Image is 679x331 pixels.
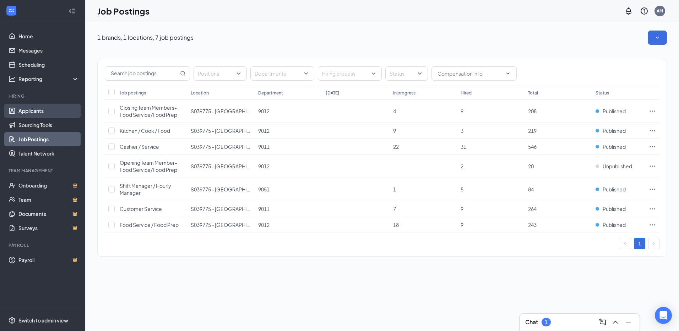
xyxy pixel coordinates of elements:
div: Hiring [9,93,78,99]
svg: Settings [9,317,16,324]
a: SurveysCrown [18,221,79,235]
span: Food Service / Food Prep [120,222,179,228]
span: 208 [528,108,537,114]
span: 9 [461,108,463,114]
span: S039775 - [GEOGRAPHIC_DATA], [GEOGRAPHIC_DATA] [191,222,321,228]
span: 1 [393,186,396,192]
div: 1 [545,319,548,325]
a: Scheduling [18,58,79,72]
span: Published [603,221,626,228]
td: S039775 - Madison Heights, VA [187,100,255,123]
svg: Ellipses [649,143,656,150]
div: Department [258,90,283,96]
th: Status [592,86,645,100]
svg: QuestionInfo [640,7,648,15]
button: right [648,238,659,249]
span: 31 [461,143,466,150]
a: TeamCrown [18,192,79,207]
span: Closing Team Members-Food Service/Food Prep [120,104,177,118]
span: S039775 - [GEOGRAPHIC_DATA], [GEOGRAPHIC_DATA] [191,143,321,150]
span: 9012 [258,222,270,228]
a: 1 [634,238,645,249]
td: S039775 - Madison Heights, VA [187,155,255,178]
span: 9012 [258,108,270,114]
span: 22 [393,143,399,150]
td: 9012 [255,123,322,139]
a: Applicants [18,104,79,118]
span: Unpublished [603,163,632,170]
span: Customer Service [120,206,162,212]
svg: Minimize [624,318,632,326]
th: [DATE] [322,86,390,100]
th: Total [525,86,592,100]
span: 9 [461,222,463,228]
svg: Ellipses [649,186,656,193]
span: S039775 - [GEOGRAPHIC_DATA], [GEOGRAPHIC_DATA] [191,127,321,134]
span: 3 [461,127,463,134]
h1: Job Postings [97,5,150,17]
th: Hired [457,86,525,100]
div: Reporting [18,75,80,82]
div: Job postings [120,90,146,96]
td: 9051 [255,178,322,201]
div: Team Management [9,168,78,174]
button: ChevronUp [610,316,621,328]
span: Published [603,205,626,212]
span: 264 [528,206,537,212]
td: 9011 [255,201,322,217]
button: Minimize [623,316,634,328]
td: S039775 - Madison Heights, VA [187,217,255,233]
svg: WorkstreamLogo [8,7,15,14]
span: 9 [393,127,396,134]
span: right [652,242,656,246]
button: left [620,238,631,249]
span: 219 [528,127,537,134]
svg: Collapse [69,7,76,15]
span: 9051 [258,186,270,192]
span: 9011 [258,206,270,212]
svg: SmallChevronDown [654,34,661,41]
span: Opening Team Member-Food Service/Food Prep [120,159,177,173]
a: Home [18,29,79,43]
td: S039775 - Madison Heights, VA [187,201,255,217]
td: S039775 - Madison Heights, VA [187,123,255,139]
span: 546 [528,143,537,150]
h3: Chat [525,318,538,326]
span: S039775 - [GEOGRAPHIC_DATA], [GEOGRAPHIC_DATA] [191,108,321,114]
span: Cashier / Service [120,143,159,150]
input: Search job postings [105,67,179,80]
div: AM [657,8,663,14]
svg: ChevronUp [611,318,620,326]
span: 20 [528,163,534,169]
span: 2 [461,163,463,169]
span: 9011 [258,143,270,150]
span: 4 [393,108,396,114]
svg: Ellipses [649,127,656,134]
button: ComposeMessage [597,316,608,328]
a: Talent Network [18,146,79,161]
td: 9011 [255,139,322,155]
span: Published [603,186,626,193]
span: 9012 [258,127,270,134]
button: SmallChevronDown [648,31,667,45]
td: 9012 [255,217,322,233]
span: left [623,242,628,246]
div: Location [191,90,209,96]
span: Shift Manager / Hourly Manager [120,183,171,196]
a: PayrollCrown [18,253,79,267]
a: Sourcing Tools [18,118,79,132]
input: Compensation info [438,70,502,77]
span: 9012 [258,163,270,169]
a: Job Postings [18,132,79,146]
span: S039775 - [GEOGRAPHIC_DATA], [GEOGRAPHIC_DATA] [191,206,321,212]
span: Published [603,127,626,134]
span: Kitchen / Cook / Food [120,127,170,134]
span: Published [603,108,626,115]
span: Published [603,143,626,150]
td: S039775 - Madison Heights, VA [187,139,255,155]
svg: MagnifyingGlass [180,71,186,76]
svg: Analysis [9,75,16,82]
span: S039775 - [GEOGRAPHIC_DATA], [GEOGRAPHIC_DATA] [191,186,321,192]
span: 7 [393,206,396,212]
